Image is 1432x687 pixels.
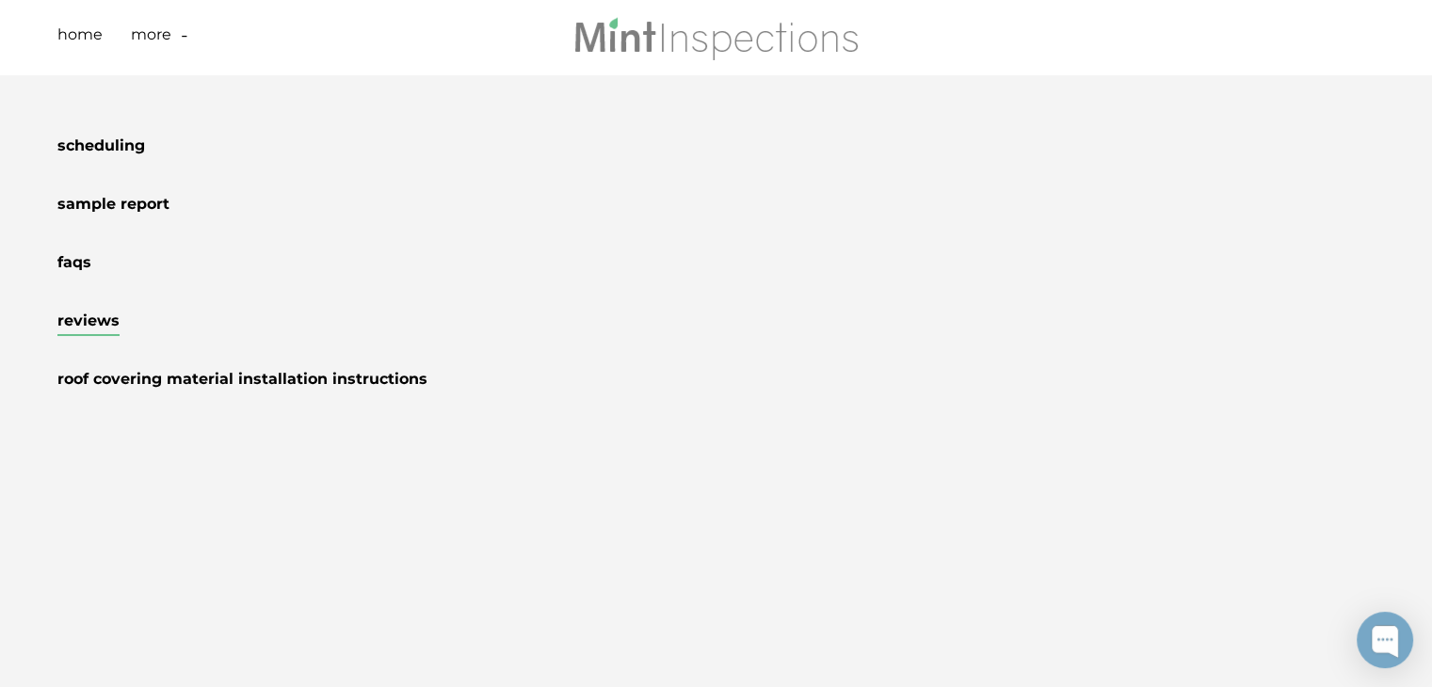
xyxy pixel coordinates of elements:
[181,24,188,53] a: -
[572,15,860,60] img: Mint Inspections
[57,370,427,394] a: Roof Covering Material Installation Instructions
[57,253,91,278] a: FAQs
[57,24,103,53] a: Home
[57,312,120,336] a: Reviews
[131,24,171,53] a: More
[57,136,145,161] a: Scheduling
[57,195,169,219] a: Sample Report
